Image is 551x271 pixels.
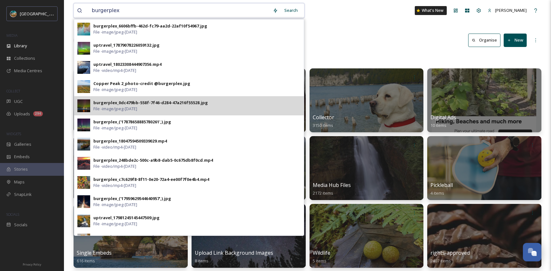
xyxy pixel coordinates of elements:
[77,157,90,170] img: 0a3bc8ab-1144-4013-8e12-b175bdbe516a.jpg
[14,141,31,147] span: Galleries
[195,250,273,264] a: Upload Link Background Images8 items
[281,4,301,17] div: Search
[415,6,447,15] a: What's New
[74,68,188,132] a: INTEGRATIONCanvaView Items
[313,114,334,121] span: Collector
[77,214,90,227] img: 9cf2a0ad-00de-4373-bb69-dc2f384f662d.jpg
[313,122,333,128] span: 3150 items
[14,98,23,105] span: UGC
[77,258,95,264] span: 616 items
[313,249,330,256] span: Wildlife
[495,7,527,13] span: [PERSON_NAME]
[430,182,453,196] a: Pickleball4 items
[313,250,330,264] a: Wildlife5 items
[93,202,137,208] span: File - image/jpeg - [DATE]
[430,258,451,264] span: 2407 items
[430,114,456,121] span: Digital Ads
[77,176,90,189] img: bcc129b9-38aa-4537-80bb-d9a66da42aef.jpg
[33,111,43,116] div: 294
[93,23,207,29] div: burgerplex_6606bffb-462d-fc79-aa2d-22af10f54967.jpg
[430,190,444,196] span: 4 items
[10,11,17,17] img: Snapsea%20Profile.jpg
[77,195,90,208] img: 8445c56d-6835-4295-9b36-8753f8e58fca.jpg
[468,34,500,47] button: Organise
[6,33,18,38] span: MEDIA
[313,182,351,196] a: Media Hub Files2172 items
[523,243,541,261] button: Open Chat
[77,250,112,264] a: Single Embeds616 items
[77,99,90,112] img: 793d6d23-e539-4ab6-9551-dab6507ae7de.jpg
[6,212,19,217] span: SOCIALS
[504,34,527,47] button: New
[93,125,137,131] span: File - image/jpeg - [DATE]
[77,61,90,74] img: 5a13db92-1040-4702-87c1-2a5d0ce14616.jpg
[93,196,171,202] div: burgerplex_('17959629544640957',).jpg
[93,42,160,48] div: uptravel_17879078226059132.jpg
[313,258,327,264] span: 5 items
[77,234,90,246] img: e3e66084-c5fb-4b1e-8627-09d9fd674b32.jpg
[14,191,32,197] span: SnapLink
[14,154,30,160] span: Embeds
[430,182,453,189] span: Pickleball
[93,67,136,74] span: File - video/mp4 - [DATE]
[14,43,27,49] span: Library
[484,4,530,17] a: [PERSON_NAME]
[93,48,137,54] span: File - image/jpeg - [DATE]
[6,89,20,93] span: COLLECT
[89,4,270,18] input: Search your library
[77,119,90,131] img: 9222dada-0ab9-4610-8e6c-c88c21b6c7de.jpg
[77,80,90,93] img: 50523841-4a71-4a13-b4a4-0898b34f5adc.jpg
[195,249,273,256] span: Upload Link Background Images
[93,182,136,189] span: File - video/mp4 - [DATE]
[20,11,82,17] span: [GEOGRAPHIC_DATA][US_STATE]
[93,144,136,150] span: File - video/mp4 - [DATE]
[93,215,160,221] div: uptravel_17981245145447509.jpg
[93,100,208,106] div: burgerplex_0dc479bb-558f-7f46-d284-47a216f55528.jpg
[77,23,90,35] img: 16e6ca91-7a88-4443-8f56-7dca1ab0b4ee.jpg
[93,81,190,87] div: Copper Peak 2_photo-credit @burgerplex.jpg
[430,250,470,264] a: rights-approved2407 items
[93,29,137,35] span: File - image/jpeg - [DATE]
[6,131,21,136] span: WIDGETS
[93,87,137,93] span: File - image/jpeg - [DATE]
[93,61,161,67] div: uptravel_18023308444907356.mp4
[14,68,42,74] span: Media Centres
[93,221,137,227] span: File - image/jpeg - [DATE]
[313,190,333,196] span: 2172 items
[93,157,213,163] div: burgerplex_248bde2c-500c-a9b8-dab5-0c675db8f0cd.mp4
[93,176,209,182] div: burgerplex_c7c629f8-8f11-0e20-72a4-ee00f7f0e4b4.mp4
[14,179,25,185] span: Maps
[23,262,41,267] span: Privacy Policy
[23,260,41,268] a: Privacy Policy
[313,114,334,128] a: Collector3150 items
[14,111,30,117] span: Uploads
[14,166,28,172] span: Stories
[430,249,470,256] span: rights-approved
[93,138,167,144] div: burgerplex_18047594509339029.mp4
[14,55,35,61] span: Collections
[195,258,209,264] span: 8 items
[93,119,171,125] div: burgerplex_('17878658885780261',).jpg
[77,42,90,55] img: cd550969-b0b6-4675-aea7-8ab1df73c6b2.jpg
[77,138,90,151] img: 75633385-c9d6-4085-8900-0d0308abb91d.jpg
[93,163,136,169] span: File - video/mp4 - [DATE]
[430,114,456,128] a: Digital Ads10 items
[93,234,160,240] div: uptravel_17981245145447509.jpg
[14,222,28,228] span: Socials
[430,122,446,128] span: 10 items
[93,106,137,112] span: File - image/jpeg - [DATE]
[313,182,351,189] span: Media Hub Files
[77,249,112,256] span: Single Embeds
